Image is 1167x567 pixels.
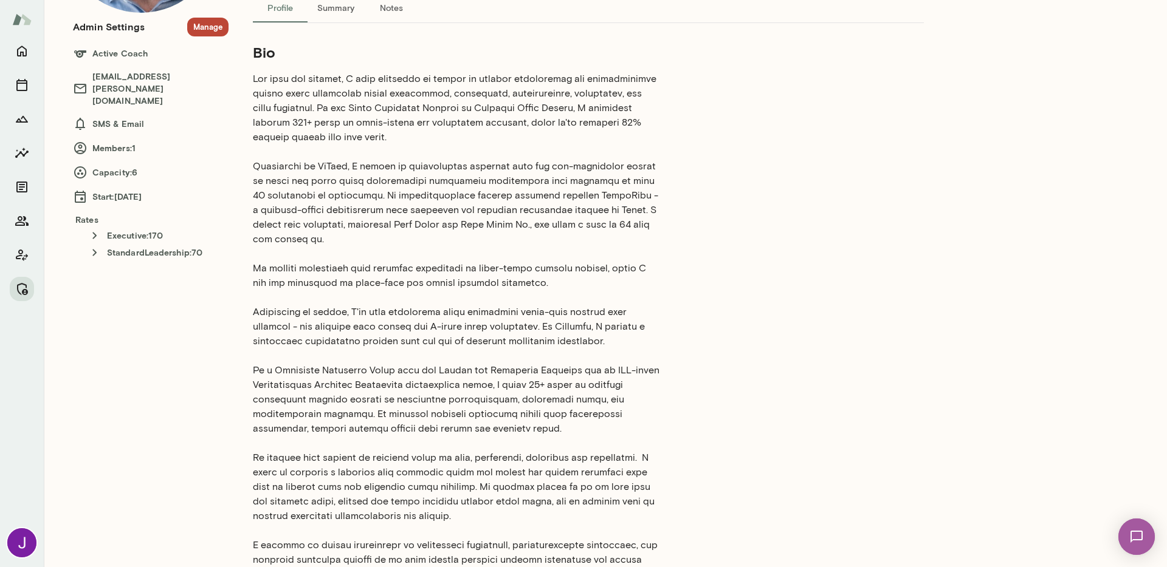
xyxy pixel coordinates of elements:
[73,189,229,204] h6: Start: [DATE]
[88,245,229,260] h6: StandardLeadership : 70
[187,18,229,36] button: Manage
[10,277,34,301] button: Manage
[73,214,229,226] h6: Rates
[73,19,145,34] h6: Admin Settings
[73,165,229,180] h6: Capacity: 6
[73,46,229,61] h6: Active Coach
[10,73,34,97] button: Sessions
[73,117,229,131] h6: SMS & Email
[12,8,32,31] img: Mento
[88,228,229,243] h6: Executive : 170
[10,175,34,199] button: Documents
[73,141,229,155] h6: Members: 1
[253,42,661,62] h5: Bio
[10,39,34,63] button: Home
[10,209,34,233] button: Members
[10,141,34,165] button: Insights
[7,528,36,557] img: Jocelyn Grodin
[10,243,34,267] button: Client app
[10,107,34,131] button: Growth Plan
[73,70,229,107] h6: [EMAIL_ADDRESS][PERSON_NAME][DOMAIN_NAME]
